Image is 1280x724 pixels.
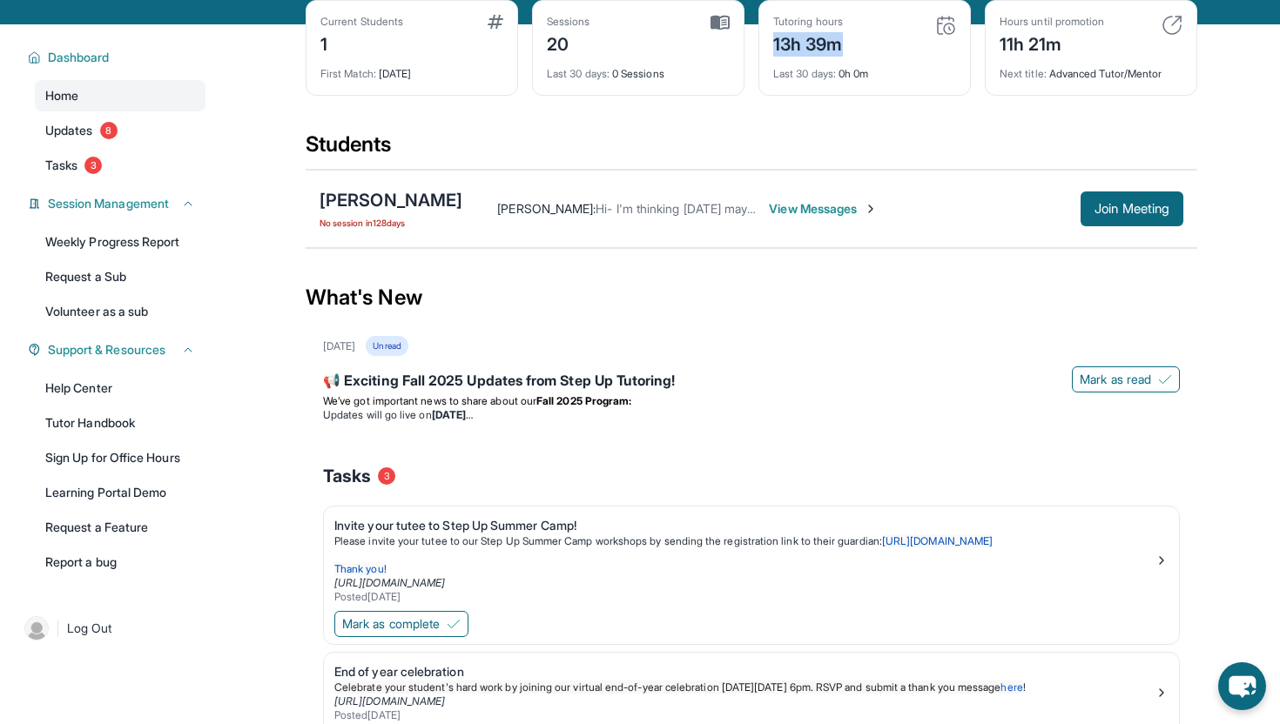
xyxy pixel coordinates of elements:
[35,226,205,258] a: Weekly Progress Report
[24,616,49,640] img: user-img
[48,49,110,66] span: Dashboard
[323,370,1180,394] div: 📢 Exciting Fall 2025 Updates from Step Up Tutoring!
[320,29,403,57] div: 1
[334,663,1155,680] div: End of year celebration
[1000,29,1104,57] div: 11h 21m
[84,157,102,174] span: 3
[547,29,590,57] div: 20
[35,372,205,404] a: Help Center
[35,407,205,439] a: Tutor Handbook
[1162,15,1182,36] img: card
[35,546,205,578] a: Report a bug
[45,122,93,139] span: Updates
[320,15,403,29] div: Current Students
[306,131,1197,169] div: Students
[1000,57,1182,81] div: Advanced Tutor/Mentor
[342,615,440,633] span: Mark as complete
[536,394,631,407] strong: Fall 2025 Program:
[1095,204,1169,214] span: Join Meeting
[447,617,461,631] img: Mark as complete
[334,680,1155,694] p: !
[334,534,1155,548] p: Please invite your tutee to our Step Up Summer Camp workshops by sending the registration link to...
[306,259,1197,336] div: What's New
[320,188,462,212] div: [PERSON_NAME]
[35,296,205,327] a: Volunteer as a sub
[773,67,836,80] span: Last 30 days :
[882,534,993,547] a: [URL][DOMAIN_NAME]
[1000,67,1047,80] span: Next title :
[323,408,1180,422] li: Updates will go live on
[41,341,195,359] button: Support & Resources
[35,442,205,473] a: Sign Up for Office Hours
[45,157,77,174] span: Tasks
[497,201,596,216] span: [PERSON_NAME] :
[547,57,730,81] div: 0 Sessions
[56,618,60,639] span: |
[334,562,387,575] span: Thank you!
[769,200,878,218] span: View Messages
[773,29,843,57] div: 13h 39m
[334,694,445,707] a: [URL][DOMAIN_NAME]
[17,609,205,647] a: |Log Out
[48,341,165,359] span: Support & Resources
[35,115,205,146] a: Updates8
[432,408,473,421] strong: [DATE]
[45,87,78,104] span: Home
[35,261,205,292] a: Request a Sub
[1080,371,1151,388] span: Mark as read
[323,464,371,488] span: Tasks
[1218,662,1266,710] button: chat-button
[334,611,468,637] button: Mark as complete
[488,15,503,29] img: card
[711,15,730,30] img: card
[334,708,1155,722] div: Posted [DATE]
[48,195,169,212] span: Session Management
[547,15,590,29] div: Sessions
[334,680,1000,694] span: Celebrate your student's hard work by joining our virtual end-of-year celebration [DATE][DATE] 6p...
[323,339,355,353] div: [DATE]
[324,506,1179,607] a: Invite your tutee to Step Up Summer Camp!Please invite your tutee to our Step Up Summer Camp work...
[41,195,195,212] button: Session Management
[35,512,205,543] a: Request a Feature
[320,216,462,230] span: No session in 128 days
[378,467,395,485] span: 3
[1072,366,1180,392] button: Mark as read
[773,57,956,81] div: 0h 0m
[320,67,376,80] span: First Match :
[323,394,536,407] span: We’ve got important news to share about our
[35,80,205,111] a: Home
[935,15,956,36] img: card
[1158,372,1172,386] img: Mark as read
[35,477,205,508] a: Learning Portal Demo
[334,517,1155,534] div: Invite your tutee to Step Up Summer Camp!
[547,67,610,80] span: Last 30 days :
[366,336,408,356] div: Unread
[773,15,843,29] div: Tutoring hours
[1000,15,1104,29] div: Hours until promotion
[320,57,503,81] div: [DATE]
[100,122,118,139] span: 8
[334,576,445,589] a: [URL][DOMAIN_NAME]
[67,620,112,637] span: Log Out
[334,590,1155,604] div: Posted [DATE]
[864,202,878,216] img: Chevron-Right
[41,49,195,66] button: Dashboard
[1081,191,1183,226] button: Join Meeting
[1000,680,1022,694] a: here
[35,150,205,181] a: Tasks3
